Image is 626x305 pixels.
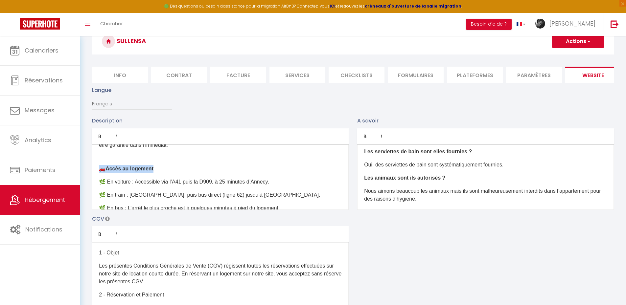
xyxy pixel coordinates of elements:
[552,35,604,48] button: Actions
[92,117,349,125] p: Description
[565,67,621,83] li: website
[611,20,619,28] img: logout
[364,209,487,215] b: Est-il possible de fumer dans les appartements ?
[92,128,108,144] a: Bold
[25,136,51,144] span: Analytics
[364,161,607,169] p: Oui, des serviettes de bain sont systématiquement fournies.
[364,175,445,181] b: Les animaux sont ils autorisés ?
[92,215,349,223] p: CGV
[99,262,342,286] p: Les présentes Conditions Générales de Vente (CGV) régissent toutes les réservations effectuées su...
[210,67,266,83] li: Facture
[100,20,123,27] span: Chercher
[92,28,614,54] h3: Sullensa
[99,249,342,257] p: 1 - Objet
[365,3,461,9] a: créneaux d'ouverture de la salle migration
[530,13,604,36] a: ... [PERSON_NAME]
[25,225,62,233] span: Notifications
[466,19,512,30] button: Besoin d'aide ?
[99,291,342,299] p: 2 - Réservation et Paiement
[95,13,128,36] a: Chercher
[99,133,342,173] p: 📞 En cas de besoin, l’hôte reste joignable jusqu’à 23h. Passé cet horaire, aucune assistance ne p...
[99,191,342,199] p: 🌿 En train : [GEOGRAPHIC_DATA], puis bus direct (ligne 62) jusqu’à [GEOGRAPHIC_DATA].
[105,166,153,171] strong: Accès au logement
[373,128,389,144] a: Italic
[25,76,63,84] span: Réservations
[25,196,65,204] span: Hébergement
[549,19,595,28] span: [PERSON_NAME]
[364,187,607,203] p: Nous aimons beaucoup les animaux mais ils sont malheureusement interdits dans l’appartement pour ...
[108,128,124,144] a: Italic
[269,67,325,83] li: Services
[357,117,614,125] p: A savoir
[5,3,25,22] button: Ouvrir le widget de chat LiveChat
[447,67,503,83] li: Plateformes
[364,149,472,154] b: Les serviettes de bain sont-elles fournies ?
[535,19,545,29] img: ...
[25,106,55,114] span: Messages
[99,204,342,212] p: 🌿 En bus : L’arrêt le plus proche est à quelques minutes à pied du logement.
[330,3,336,9] a: ICI
[99,178,342,186] p: 🌿 En voiture : Accessible via l’A41 puis la D909, à 25 minutes d’Annecy.
[20,18,60,30] img: Super Booking
[92,226,108,242] a: Bold
[25,166,56,174] span: Paiements
[151,67,207,83] li: Contrat
[92,67,148,83] li: Info
[92,86,111,94] label: Langue
[388,67,444,83] li: Formulaires
[329,67,384,83] li: Checklists
[357,128,373,144] a: Bold
[108,226,124,242] a: Italic
[25,46,58,54] span: Calendriers
[506,67,562,83] li: Paramètres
